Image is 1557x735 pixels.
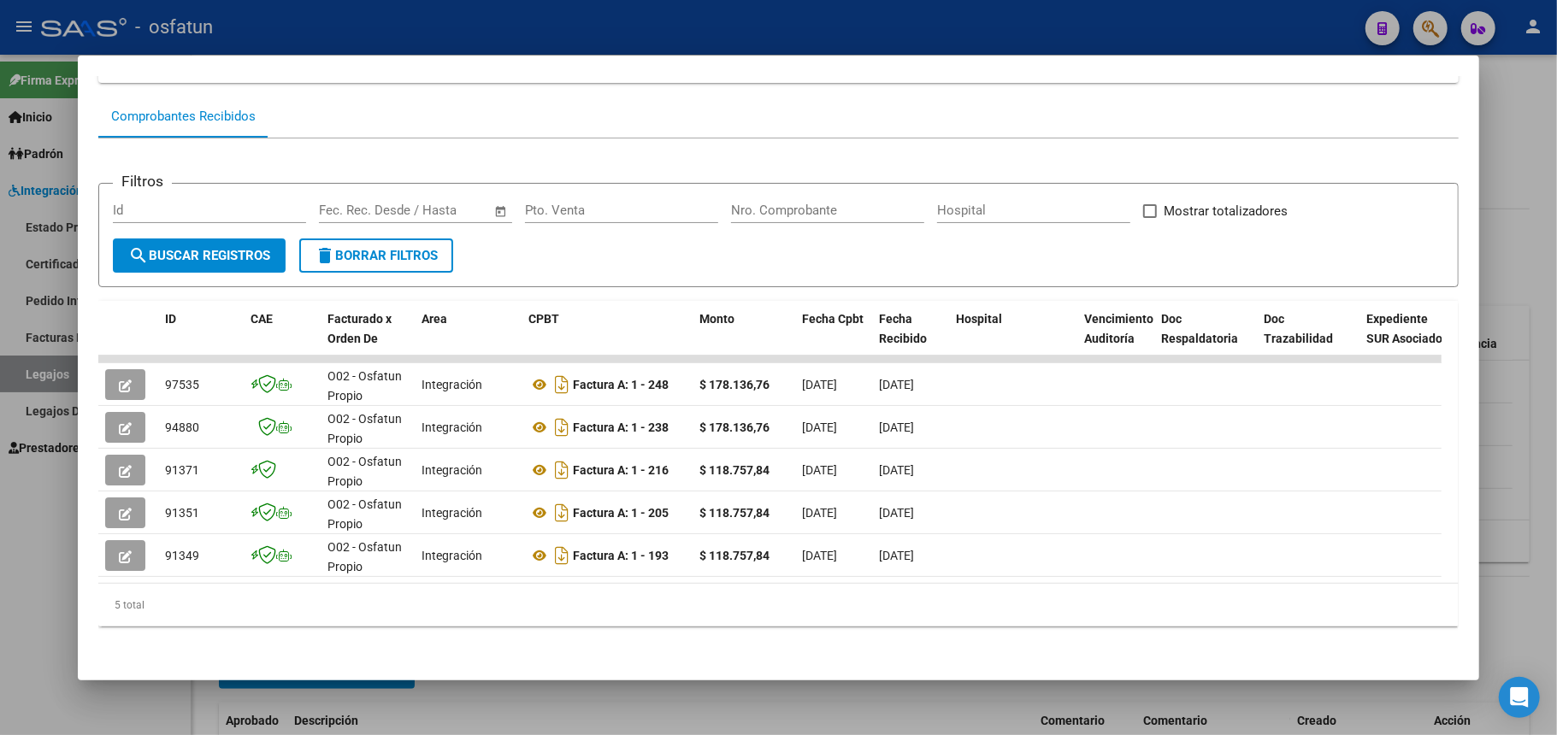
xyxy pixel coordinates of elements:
datatable-header-cell: Facturado x Orden De [321,301,415,376]
span: O02 - Osfatun Propio [327,455,402,488]
div: Comprobantes Recibidos [111,107,256,126]
i: Descargar documento [551,499,573,526]
span: [DATE] [802,420,837,434]
span: Fecha Recibido [879,312,927,345]
span: Monto [699,312,734,326]
datatable-header-cell: Fecha Recibido [872,301,949,376]
strong: Factura A: 1 - 216 [573,463,669,477]
i: Descargar documento [551,456,573,484]
datatable-header-cell: Hospital [949,301,1077,376]
span: [DATE] [802,549,837,562]
span: Area [422,312,447,326]
span: Expediente SUR Asociado [1366,312,1442,345]
span: O02 - Osfatun Propio [327,369,402,403]
strong: $ 178.136,76 [699,378,770,391]
datatable-header-cell: ID [158,301,244,376]
span: CAE [251,312,273,326]
span: Facturado x Orden De [327,312,392,345]
span: 94880 [165,420,199,434]
strong: Factura A: 1 - 193 [573,549,669,562]
datatable-header-cell: CPBT [522,301,693,376]
button: Open calendar [492,202,511,221]
strong: $ 118.757,84 [699,549,770,562]
span: Integración [422,549,482,562]
span: Mostrar totalizadores [1164,201,1288,221]
span: Integración [422,506,482,520]
datatable-header-cell: Vencimiento Auditoría [1077,301,1154,376]
span: [DATE] [879,420,914,434]
strong: $ 118.757,84 [699,506,770,520]
button: Borrar Filtros [299,238,453,273]
span: [DATE] [879,463,914,477]
mat-icon: delete [315,245,335,266]
i: Descargar documento [551,371,573,398]
strong: $ 178.136,76 [699,420,770,434]
span: Doc Trazabilidad [1264,312,1333,345]
span: [DATE] [802,378,837,391]
strong: Factura A: 1 - 238 [573,420,669,434]
span: Integración [422,378,482,391]
strong: Factura A: 1 - 205 [573,506,669,520]
strong: $ 118.757,84 [699,463,770,477]
datatable-header-cell: Doc Trazabilidad [1257,301,1359,376]
span: CPBT [528,312,559,326]
div: Open Intercom Messenger [1499,677,1540,718]
span: Integración [422,463,482,477]
h3: Filtros [113,170,172,192]
span: O02 - Osfatun Propio [327,540,402,573]
span: Doc Respaldatoria [1161,312,1238,345]
span: 91349 [165,549,199,562]
i: Descargar documento [551,542,573,569]
span: Borrar Filtros [315,248,438,263]
datatable-header-cell: Expediente SUR Asociado [1359,301,1454,376]
datatable-header-cell: CAE [244,301,321,376]
datatable-header-cell: Fecha Cpbt [795,301,872,376]
datatable-header-cell: Area [415,301,522,376]
input: Fecha inicio [319,203,388,218]
datatable-header-cell: Doc Respaldatoria [1154,301,1257,376]
button: Buscar Registros [113,238,286,273]
span: O02 - Osfatun Propio [327,497,402,531]
datatable-header-cell: Monto [693,301,795,376]
span: ID [165,312,176,326]
span: [DATE] [879,506,914,520]
strong: Factura A: 1 - 248 [573,378,669,391]
i: Descargar documento [551,414,573,441]
span: [DATE] [879,378,914,391]
span: [DATE] [879,549,914,562]
span: 97535 [165,378,199,391]
input: Fecha fin [404,203,487,218]
span: [DATE] [802,463,837,477]
mat-icon: search [128,245,149,266]
span: [DATE] [802,506,837,520]
span: O02 - Osfatun Propio [327,412,402,445]
span: 91351 [165,506,199,520]
div: 5 total [98,584,1459,626]
span: Buscar Registros [128,248,270,263]
span: Vencimiento Auditoría [1084,312,1153,345]
span: 91371 [165,463,199,477]
span: Integración [422,420,482,434]
span: Hospital [956,312,1002,326]
span: Fecha Cpbt [802,312,864,326]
